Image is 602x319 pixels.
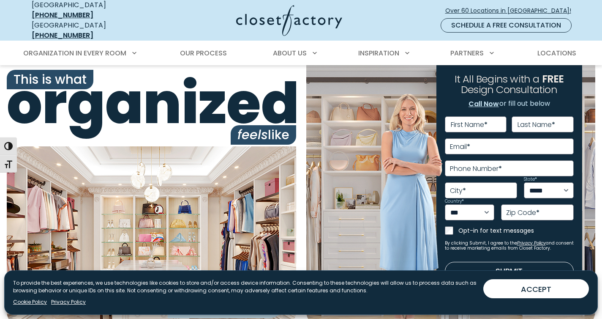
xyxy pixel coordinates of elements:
[32,20,154,41] div: [GEOGRAPHIC_DATA]
[180,48,227,58] span: Our Process
[445,3,578,18] a: Over 60 Locations in [GEOGRAPHIC_DATA]!
[358,48,399,58] span: Inspiration
[13,298,47,306] a: Cookie Policy
[236,5,342,36] img: Closet Factory Logo
[237,126,268,144] i: feels
[450,48,484,58] span: Partners
[445,6,578,15] span: Over 60 Locations in [GEOGRAPHIC_DATA]!
[273,48,307,58] span: About Us
[13,279,477,294] p: To provide the best experiences, we use technologies like cookies to store and/or access device i...
[483,279,589,298] button: ACCEPT
[537,48,576,58] span: Locations
[51,298,86,306] a: Privacy Policy
[7,76,296,132] span: organized
[17,41,585,65] nav: Primary Menu
[23,48,126,58] span: Organization in Every Room
[32,10,93,20] a: [PHONE_NUMBER]
[231,125,296,145] span: like
[32,30,93,40] a: [PHONE_NUMBER]
[441,18,572,33] a: Schedule a Free Consultation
